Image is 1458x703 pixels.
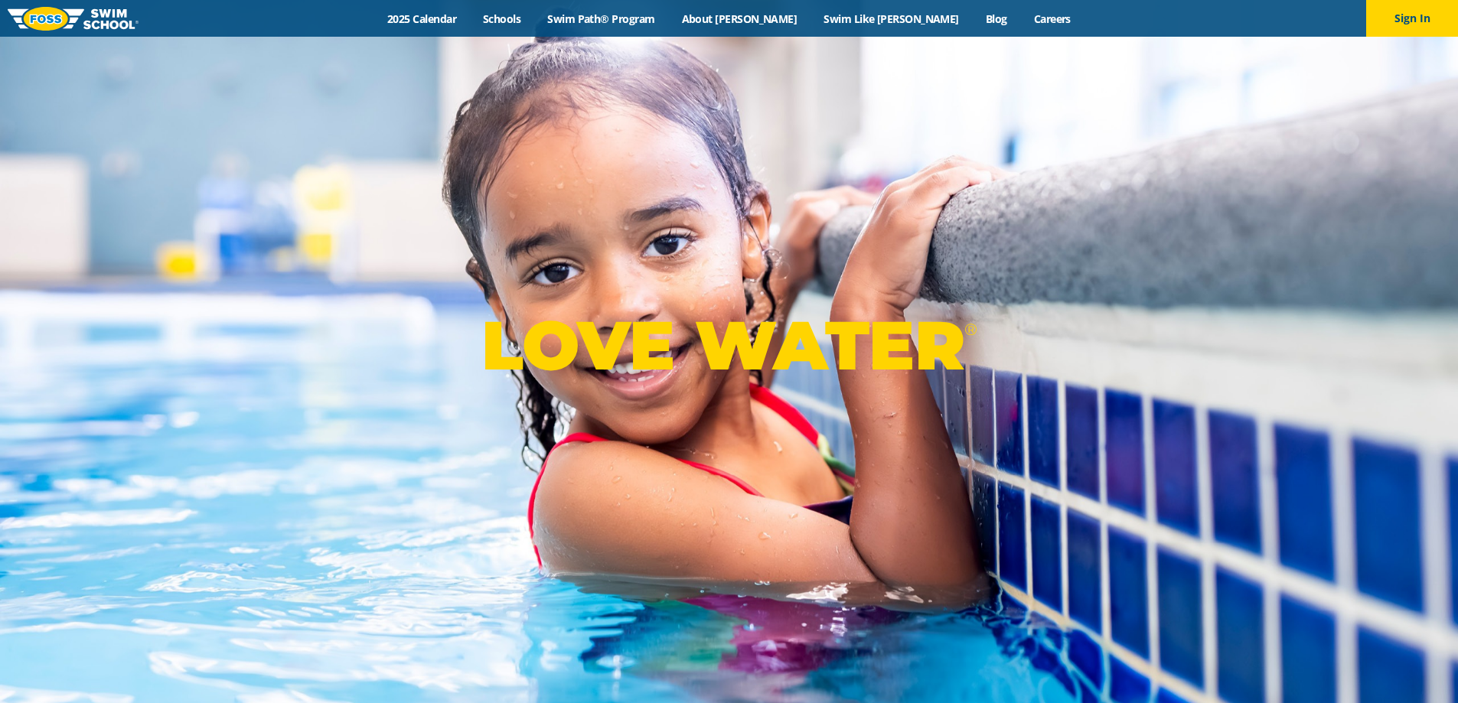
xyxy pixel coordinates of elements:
a: Schools [470,11,534,26]
sup: ® [964,320,977,339]
a: 2025 Calendar [374,11,470,26]
a: Blog [972,11,1020,26]
a: About [PERSON_NAME] [668,11,811,26]
a: Swim Like [PERSON_NAME] [811,11,973,26]
a: Careers [1020,11,1084,26]
p: LOVE WATER [481,304,977,386]
a: Swim Path® Program [534,11,668,26]
img: FOSS Swim School Logo [8,7,139,31]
